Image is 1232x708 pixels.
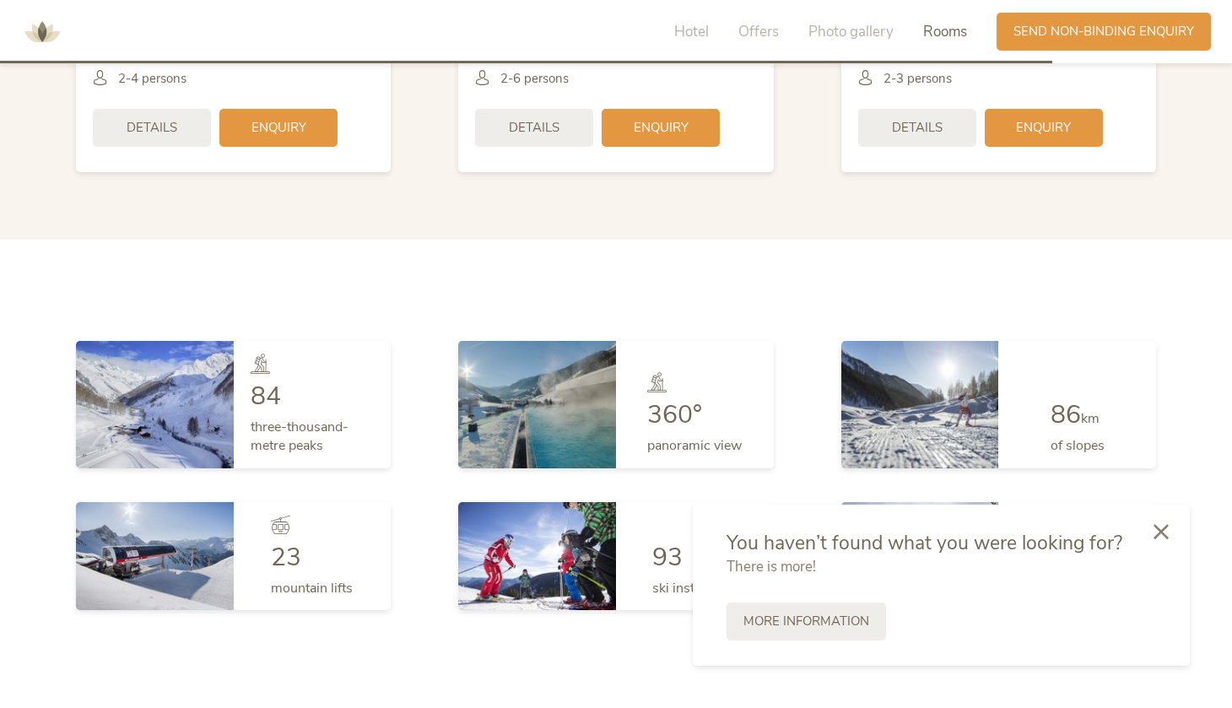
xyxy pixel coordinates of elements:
span: Send non-binding enquiry [1013,23,1194,41]
span: There is more! [727,557,816,576]
img: AMONTI & LUNARIS Wellnessresort [17,7,68,57]
a: More information [727,603,886,640]
span: Details [892,119,943,137]
span: km [1081,409,1100,428]
span: of slopes [1051,436,1105,455]
span: You haven’t found what you were looking for? [727,530,1122,556]
span: 360° [647,397,702,432]
a: AMONTI & LUNARIS Wellnessresort [17,25,68,37]
span: More information [743,613,869,630]
span: three-thousand-metre peaks [251,418,349,455]
span: 2-3 persons [883,70,952,88]
span: 2-4 persons [118,70,186,88]
span: Rooms [923,22,967,41]
span: Enquiry [1016,119,1071,137]
span: Photo gallery [808,22,894,41]
span: Details [127,119,177,137]
span: ski instructors [652,579,738,597]
span: 23 [271,540,301,575]
span: Enquiry [251,119,306,137]
span: panoramic view [647,436,742,455]
span: mountain lifts [271,579,353,597]
span: 93 [652,540,683,575]
span: Offers [738,22,779,41]
span: Enquiry [634,119,689,137]
span: Hotel [674,22,709,41]
span: Details [509,119,559,137]
span: 86 [1051,397,1081,432]
span: 84 [251,379,281,413]
span: 2-6 persons [500,70,569,88]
